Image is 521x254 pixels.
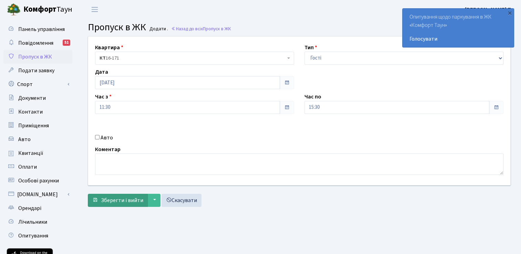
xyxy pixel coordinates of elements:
[3,119,72,133] a: Приміщення
[3,50,72,64] a: Пропуск в ЖК
[18,122,49,129] span: Приміщення
[465,6,513,14] a: [PERSON_NAME] П.
[304,43,317,52] label: Тип
[3,229,72,243] a: Опитування
[23,4,72,15] span: Таун
[100,55,106,62] b: КТ
[3,160,72,174] a: Оплати
[3,22,72,36] a: Панель управління
[18,94,46,102] span: Документи
[3,133,72,146] a: Авто
[95,68,108,76] label: Дата
[161,194,201,207] a: Скасувати
[95,43,123,52] label: Квартира
[18,67,54,74] span: Подати заявку
[101,134,113,142] label: Авто
[63,40,70,46] div: 51
[148,26,168,32] small: Додати .
[18,163,37,171] span: Оплати
[3,91,72,105] a: Документи
[18,177,59,184] span: Особові рахунки
[86,4,103,15] button: Переключити навігацію
[88,20,146,34] span: Пропуск в ЖК
[3,64,72,77] a: Подати заявку
[101,197,143,204] span: Зберегти і вийти
[7,3,21,17] img: logo.png
[3,77,72,91] a: Спорт
[18,218,47,226] span: Лічильники
[95,145,121,154] label: Коментар
[3,201,72,215] a: Орендарі
[18,204,41,212] span: Орендарі
[18,136,31,143] span: Авто
[203,25,231,32] span: Пропуск в ЖК
[409,35,507,43] a: Голосувати
[100,55,285,62] span: <b>КТ</b>&nbsp;&nbsp;&nbsp;&nbsp;16-171
[171,25,231,32] a: Назад до всіхПропуск в ЖК
[18,25,65,33] span: Панель управління
[3,188,72,201] a: [DOMAIN_NAME]
[18,232,48,240] span: Опитування
[3,174,72,188] a: Особові рахунки
[95,93,112,101] label: Час з
[3,215,72,229] a: Лічильники
[3,146,72,160] a: Квитанції
[18,108,43,116] span: Контакти
[3,105,72,119] a: Контакти
[506,9,513,16] div: ×
[18,39,53,47] span: Повідомлення
[18,53,52,61] span: Пропуск в ЖК
[403,9,514,47] div: Опитування щодо паркування в ЖК «Комфорт Таун»
[88,194,148,207] button: Зберегти і вийти
[95,52,294,65] span: <b>КТ</b>&nbsp;&nbsp;&nbsp;&nbsp;16-171
[3,36,72,50] a: Повідомлення51
[18,149,43,157] span: Квитанції
[465,6,513,13] b: [PERSON_NAME] П.
[304,93,321,101] label: Час по
[23,4,56,15] b: Комфорт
